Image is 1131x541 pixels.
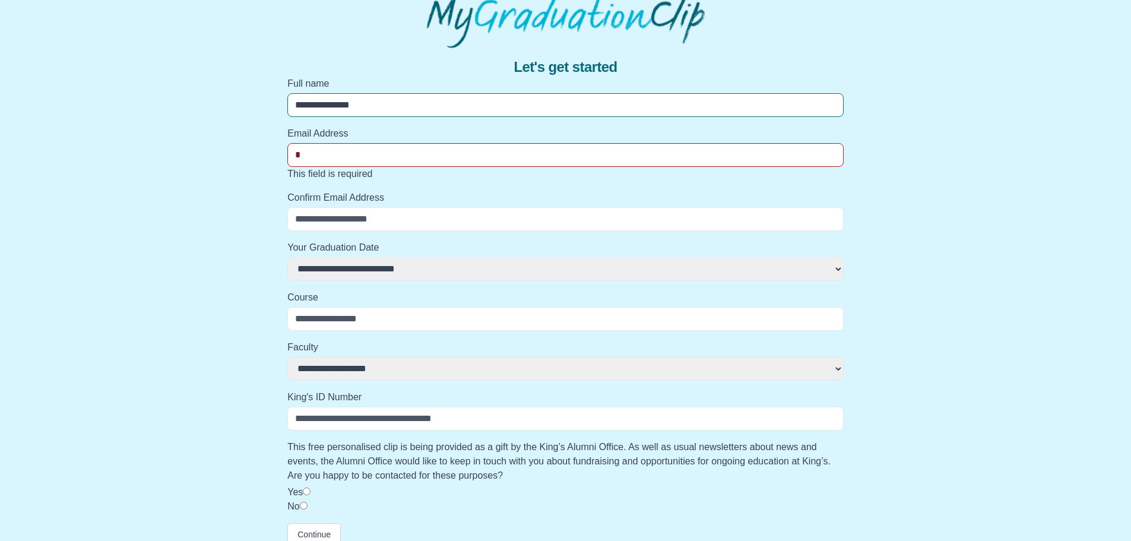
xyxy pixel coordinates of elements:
[287,501,299,511] label: No
[287,77,844,91] label: Full name
[287,487,303,497] label: Yes
[514,58,617,77] span: Let's get started
[287,169,372,179] span: This field is required
[287,440,844,483] label: This free personalised clip is being provided as a gift by the King’s Alumni Office. As well as u...
[287,340,844,355] label: Faculty
[287,126,844,141] label: Email Address
[287,390,844,404] label: King's ID Number
[287,191,844,205] label: Confirm Email Address
[287,241,844,255] label: Your Graduation Date
[287,290,844,305] label: Course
